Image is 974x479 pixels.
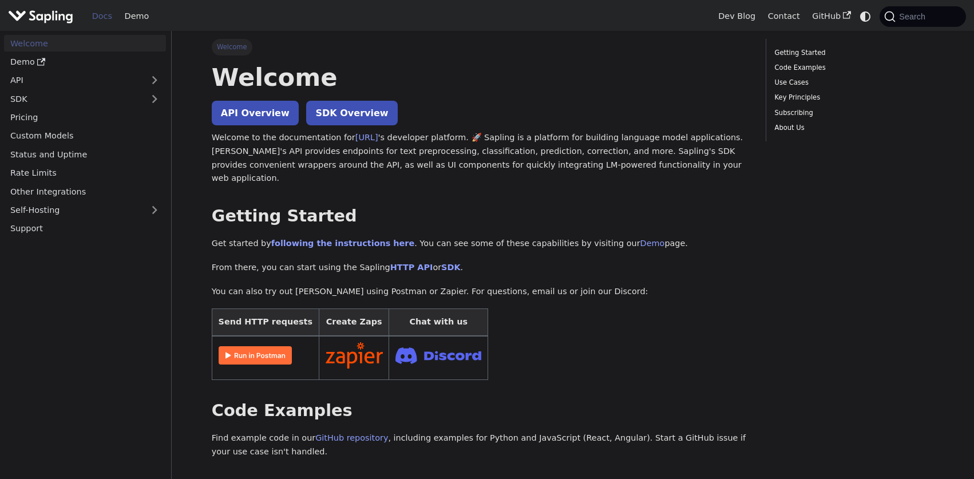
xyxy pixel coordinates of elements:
[762,7,806,25] a: Contact
[8,8,77,25] a: Sapling.aiSapling.ai
[4,183,166,200] a: Other Integrations
[326,342,383,369] img: Connect in Zapier
[212,39,750,55] nav: Breadcrumbs
[212,131,750,185] p: Welcome to the documentation for 's developer platform. 🚀 Sapling is a platform for building lang...
[319,309,389,336] th: Create Zaps
[212,39,252,55] span: Welcome
[355,133,378,142] a: [URL]
[4,35,166,52] a: Welcome
[271,239,414,248] a: following the instructions here
[857,8,874,25] button: Switch between dark and light mode (currently system mode)
[4,146,166,163] a: Status and Uptime
[212,432,750,459] p: Find example code in our , including examples for Python and JavaScript (React, Angular). Start a...
[441,263,460,272] a: SDK
[212,62,750,93] h1: Welcome
[390,263,433,272] a: HTTP API
[712,7,761,25] a: Dev Blog
[143,90,166,107] button: Expand sidebar category 'SDK'
[896,12,932,21] span: Search
[395,344,481,367] img: Join Discord
[143,72,166,89] button: Expand sidebar category 'API'
[775,92,930,103] a: Key Principles
[880,6,965,27] button: Search (Command+K)
[219,346,292,365] img: Run in Postman
[212,261,750,275] p: From there, you can start using the Sapling or .
[212,285,750,299] p: You can also try out [PERSON_NAME] using Postman or Zapier. For questions, email us or join our D...
[4,109,166,126] a: Pricing
[4,165,166,181] a: Rate Limits
[8,8,73,25] img: Sapling.ai
[775,47,930,58] a: Getting Started
[4,202,166,219] a: Self-Hosting
[306,101,397,125] a: SDK Overview
[4,90,143,107] a: SDK
[212,101,299,125] a: API Overview
[775,62,930,73] a: Code Examples
[212,309,319,336] th: Send HTTP requests
[775,77,930,88] a: Use Cases
[4,72,143,89] a: API
[4,54,166,70] a: Demo
[86,7,118,25] a: Docs
[212,237,750,251] p: Get started by . You can see some of these capabilities by visiting our page.
[212,401,750,421] h2: Code Examples
[389,309,488,336] th: Chat with us
[775,108,930,118] a: Subscribing
[640,239,665,248] a: Demo
[315,433,388,442] a: GitHub repository
[4,220,166,237] a: Support
[212,206,750,227] h2: Getting Started
[4,128,166,144] a: Custom Models
[775,122,930,133] a: About Us
[806,7,857,25] a: GitHub
[118,7,155,25] a: Demo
